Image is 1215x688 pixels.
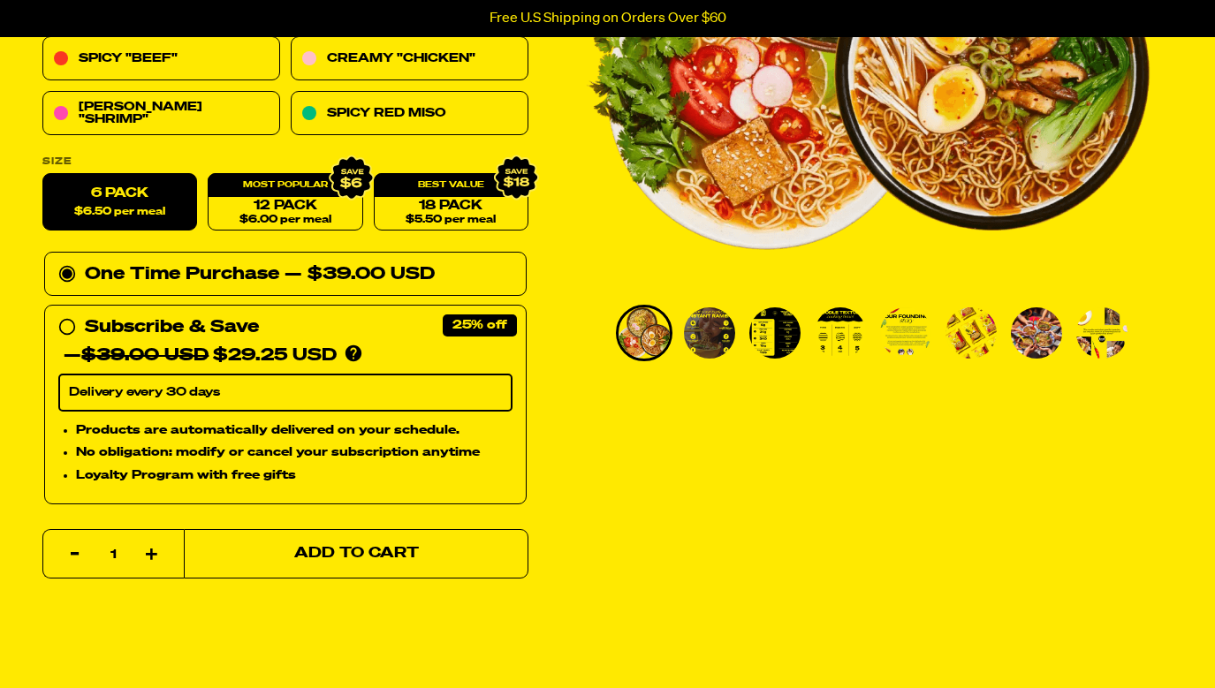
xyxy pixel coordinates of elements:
[294,547,419,562] span: Add to Cart
[64,342,337,370] div: — $29.25 USD
[291,92,528,136] a: Spicy Red Miso
[815,307,866,359] img: Variety Vol. 1
[1008,305,1065,361] li: Go to slide 7
[81,347,209,365] del: $39.00 USD
[374,174,528,231] a: 18 Pack$5.50 per meal
[616,305,672,361] li: Go to slide 1
[1011,307,1062,359] img: Variety Vol. 1
[285,261,435,289] div: — $39.00 USD
[490,11,726,26] p: Free U.S Shipping on Orders Over $60
[76,466,513,486] li: Loyalty Program with free gifts
[58,261,513,289] div: One Time Purchase
[54,530,173,579] input: quantity
[42,174,197,231] label: 6 Pack
[42,157,528,167] label: Size
[406,215,496,226] span: $5.50 per meal
[747,305,803,361] li: Go to slide 3
[1076,307,1128,359] img: Variety Vol. 1
[684,307,735,359] img: Variety Vol. 1
[945,307,997,359] img: Variety Vol. 1
[812,305,869,361] li: Go to slide 4
[749,307,801,359] img: Variety Vol. 1
[74,207,165,218] span: $6.50 per meal
[184,529,528,578] button: Add to Cart
[619,307,670,359] img: Variety Vol. 1
[76,420,513,440] li: Products are automatically delivered on your schedule.
[9,606,186,679] iframe: Marketing Popup
[877,305,934,361] li: Go to slide 5
[586,305,1151,361] div: PDP main carousel thumbnails
[208,174,362,231] a: 12 Pack$6.00 per meal
[85,314,259,342] div: Subscribe & Save
[291,37,528,81] a: Creamy "Chicken"
[239,215,331,226] span: $6.00 per meal
[76,443,513,463] li: No obligation: modify or cancel your subscription anytime
[42,37,280,81] a: Spicy "Beef"
[42,92,280,136] a: [PERSON_NAME] "Shrimp"
[943,305,999,361] li: Go to slide 6
[681,305,738,361] li: Go to slide 2
[880,307,931,359] img: Variety Vol. 1
[58,374,513,412] select: Subscribe & Save —$39.00 USD$29.25 USD Products are automatically delivered on your schedule. No ...
[1074,305,1130,361] li: Go to slide 8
